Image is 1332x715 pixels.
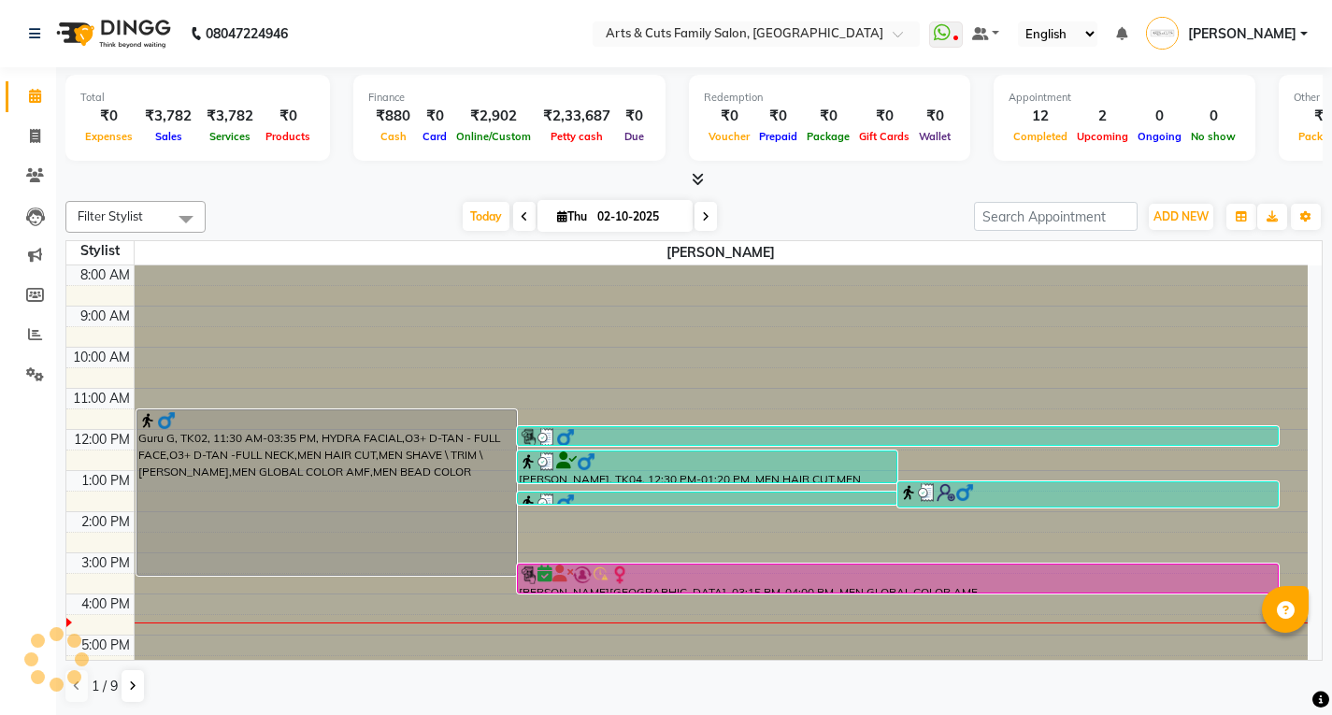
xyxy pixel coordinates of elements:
div: [PERSON_NAME], TK04, 12:30 PM-01:20 PM, MEN HAIR CUT,MEN SHAVE \ TRIM \ [PERSON_NAME] [518,451,896,482]
div: ₹880 [368,106,418,127]
span: ADD NEW [1153,209,1209,223]
span: Cash [376,130,411,143]
div: 2:00 PM [78,512,134,532]
button: ADD NEW [1149,204,1213,230]
span: Thu [552,209,592,223]
span: 1 / 9 [92,677,118,696]
div: ₹0 [618,106,651,127]
span: Sales [150,130,187,143]
div: Manoj DT [PERSON_NAME], TK09, 01:15 PM-01:55 PM, FRUIT CLEANUP [898,482,1277,507]
div: Guru G, TK02, 11:30 AM-03:35 PM, HYDRA FACIAL,O3+ D-TAN - FULL FACE,O3+ D-TAN -FULL NECK,MEN HAIR... [137,410,516,575]
span: No show [1186,130,1240,143]
div: 11:00 AM [69,389,134,408]
div: 2 [1072,106,1133,127]
b: 08047224946 [206,7,288,60]
div: ₹3,782 [137,106,199,127]
div: ₹0 [80,106,137,127]
div: ₹0 [704,106,754,127]
div: Stylist [66,241,134,261]
span: Completed [1009,130,1072,143]
div: ₹3,782 [199,106,261,127]
span: Wallet [914,130,955,143]
span: [PERSON_NAME] [135,241,1309,265]
div: 0 [1133,106,1186,127]
div: ₹2,902 [451,106,536,127]
div: 12 [1009,106,1072,127]
div: 5:00 PM [78,636,134,655]
span: Products [261,130,315,143]
div: ₹0 [261,106,315,127]
img: logo [48,7,176,60]
span: Package [802,130,854,143]
span: Ongoing [1133,130,1186,143]
span: Due [620,130,649,143]
div: 12:00 PM [70,430,134,450]
span: Services [205,130,255,143]
span: Filter Stylist [78,208,143,223]
div: 4:00 PM [78,594,134,614]
span: Today [463,202,509,231]
span: Upcoming [1072,130,1133,143]
div: ₹2,33,687 [536,106,618,127]
span: Prepaid [754,130,802,143]
div: ₹0 [754,106,802,127]
span: Voucher [704,130,754,143]
input: Search Appointment [974,202,1138,231]
span: Online/Custom [451,130,536,143]
div: 0 [1186,106,1240,127]
div: Appointment [1009,90,1240,106]
div: 8:00 AM [77,265,134,285]
div: ₹0 [802,106,854,127]
div: ₹0 [854,106,914,127]
div: Total [80,90,315,106]
div: 3:00 PM [78,553,134,573]
input: 2025-10-02 [592,203,685,231]
div: [PERSON_NAME], TK05, 11:55 AM-12:25 PM, MEN HAIR CUT [518,427,1278,445]
div: 10:00 AM [69,348,134,367]
div: sunod, TK08, 01:30 PM-01:40 PM, NAVARATNA HEAD MASSAGE (10MIN) [518,493,896,504]
span: Expenses [80,130,137,143]
div: ₹0 [418,106,451,127]
div: Finance [368,90,651,106]
div: ₹0 [914,106,955,127]
div: [PERSON_NAME][GEOGRAPHIC_DATA], 03:15 PM-04:00 PM, MEN GLOBAL COLOR AMF [518,565,1278,593]
span: [PERSON_NAME] [1188,24,1296,44]
span: Card [418,130,451,143]
span: Petty cash [546,130,608,143]
div: 1:00 PM [78,471,134,491]
img: Sandya [1146,17,1179,50]
div: Redemption [704,90,955,106]
span: Gift Cards [854,130,914,143]
div: 9:00 AM [77,307,134,326]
